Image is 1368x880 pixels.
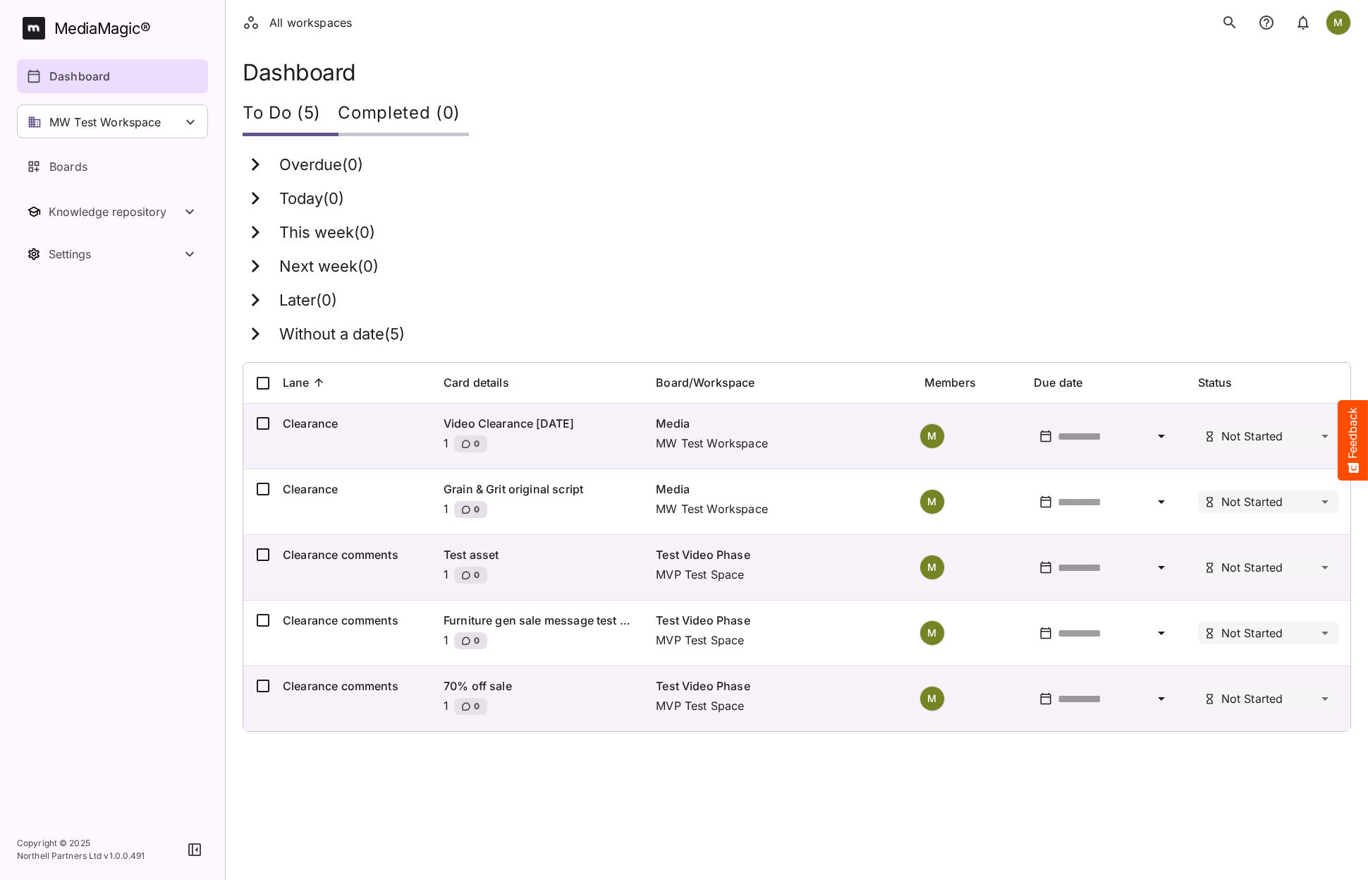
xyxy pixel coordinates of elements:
[1198,374,1233,391] p: Status
[1221,496,1283,507] p: Not Started
[472,699,480,713] span: 0
[283,612,421,629] p: Clearance comments
[17,237,208,271] button: Toggle Settings
[656,481,902,498] p: Media
[444,697,448,720] p: 1
[444,435,448,457] p: 1
[444,612,633,629] p: Furniture gen sale message test asset
[656,546,902,563] p: Test Video Phase
[279,224,375,242] h3: This week ( 0 )
[472,568,480,582] span: 0
[920,620,945,646] div: M
[656,697,902,714] p: MVP Test Space
[49,158,87,175] p: Boards
[1289,8,1317,37] button: notifications
[1216,8,1244,37] button: search
[49,68,110,85] p: Dashboard
[656,435,902,452] p: MW Test Workspace
[924,374,976,391] p: Members
[444,677,633,694] p: 70% off sale
[283,546,421,563] p: Clearance comments
[279,258,379,276] h3: Next week ( 0 )
[17,59,208,93] a: Dashboard
[279,156,363,174] h3: Overdue ( 0 )
[283,415,421,432] p: Clearance
[49,247,181,261] div: Settings
[1221,693,1283,704] p: Not Started
[1252,8,1281,37] button: notifications
[1034,374,1082,391] p: Due date
[17,850,145,862] p: Northell Partners Ltd v 1.0.0.491
[1221,627,1283,639] p: Not Started
[444,415,633,432] p: Video Clearance [DATE]
[920,555,945,580] div: M
[243,59,1351,85] h1: Dashboard
[279,291,337,310] h3: Later ( 0 )
[283,677,421,694] p: Clearance comments
[444,481,633,498] p: Grain & Grit original script
[1338,400,1368,481] button: Feedback
[17,150,208,183] a: Boards
[656,677,902,694] p: Test Video Phase
[17,195,208,229] button: Toggle Knowledge repository
[49,114,161,131] p: MW Test Workspace
[279,325,405,344] h3: Without a date ( 5 )
[54,17,151,40] div: MediaMagic ®
[656,500,902,517] p: MW Test Workspace
[444,632,448,654] p: 1
[1221,430,1283,442] p: Not Started
[17,237,208,271] nav: Settings
[656,374,755,391] p: Board/Workspace
[444,546,633,563] p: Test asset
[1326,10,1351,35] div: M
[444,566,448,589] p: 1
[656,415,902,432] p: Media
[283,374,310,391] p: Lane
[656,612,902,629] p: Test Video Phase
[1221,562,1283,573] p: Not Started
[656,566,902,583] p: MVP Test Space
[283,481,421,498] p: Clearance
[920,423,945,449] div: M
[338,94,469,136] div: Completed (0)
[656,632,902,649] p: MVP Test Space
[472,634,480,648] span: 0
[444,374,509,391] p: Card details
[920,489,945,514] div: M
[49,205,181,219] div: Knowledge repository
[444,500,448,523] p: 1
[472,502,480,517] span: 0
[920,686,945,711] div: M
[472,437,480,451] span: 0
[279,190,344,208] h3: Today ( 0 )
[23,17,208,40] a: MediaMagic®
[17,837,145,850] p: Copyright © 2025
[243,94,338,136] div: To Do (5)
[17,195,208,229] nav: Knowledge repository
